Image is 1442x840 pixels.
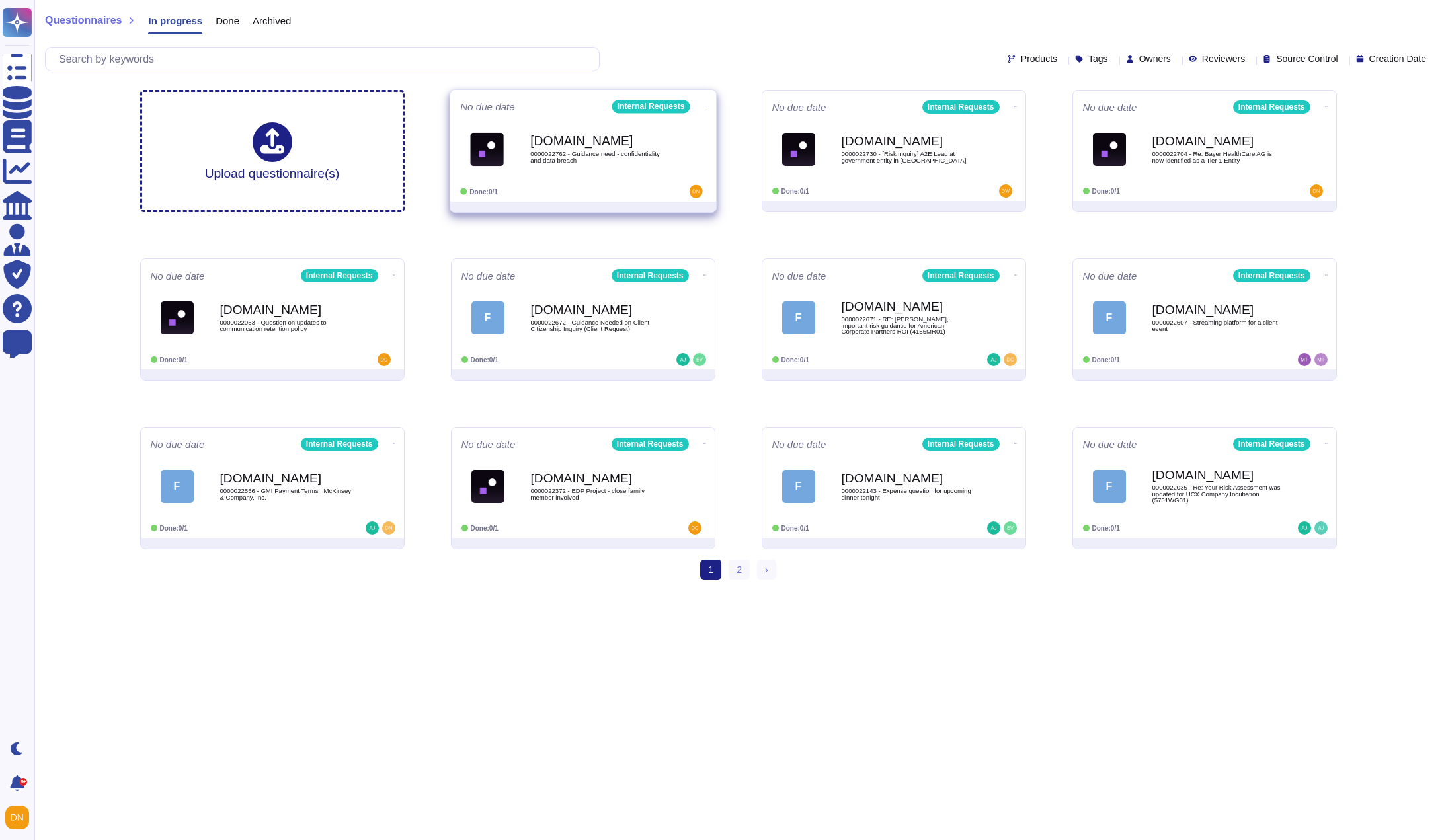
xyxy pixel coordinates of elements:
span: Done: 0/1 [781,525,809,532]
span: No due date [461,439,516,449]
img: Logo [782,133,815,166]
span: Creation Date [1369,54,1426,63]
img: user [366,521,379,535]
span: 0000022035 - Re: Your Risk Assessment was updated for UCX Company Incubation (5751WG01) [1152,484,1285,504]
img: user [1310,184,1323,198]
img: Logo [1093,133,1126,166]
span: No due date [460,102,515,112]
span: Done: 0/1 [1092,525,1120,532]
img: user [1004,353,1017,366]
div: Internal Requests [922,269,1000,282]
img: user [378,353,391,366]
img: user [688,521,701,535]
span: Done: 0/1 [781,188,809,195]
span: 1 [700,560,721,580]
span: No due date [461,271,516,281]
span: No due date [772,271,826,281]
img: user [987,521,1000,535]
div: F [161,470,194,503]
span: 0000022607 - Streaming platform for a client event [1152,319,1285,332]
div: Upload questionnaire(s) [205,122,340,180]
div: Internal Requests [1233,100,1310,114]
div: Internal Requests [301,269,378,282]
img: user [999,184,1012,198]
div: Internal Requests [612,269,689,282]
span: Done: 0/1 [1092,188,1120,195]
span: 0000022143 - Expense question for upcoming dinner tonight [842,488,974,500]
img: user [1314,353,1328,366]
span: 0000022730 - [Risk inquiry] A2E Lead at government entity in [GEOGRAPHIC_DATA] [842,151,974,163]
span: No due date [151,439,205,449]
b: [DOMAIN_NAME] [842,135,974,147]
span: In progress [148,16,202,26]
a: 2 [729,560,750,580]
div: F [782,301,815,334]
span: Done: 0/1 [471,356,499,363]
span: 0000022672 - Guidance Needed on Client Citizenship Inquiry (Client Request) [531,319,663,332]
div: 9+ [19,778,27,786]
span: No due date [1083,102,1137,112]
span: Done [216,16,239,26]
img: user [987,353,1000,366]
span: Done: 0/1 [469,188,498,195]
b: [DOMAIN_NAME] [1152,135,1285,147]
span: Done: 0/1 [781,356,809,363]
span: Done: 0/1 [160,356,188,363]
span: No due date [151,271,205,281]
b: [DOMAIN_NAME] [842,300,974,313]
span: Owners [1139,54,1171,63]
div: F [1093,301,1126,334]
b: [DOMAIN_NAME] [220,303,352,316]
div: Internal Requests [922,100,1000,114]
img: user [1314,521,1328,535]
div: Internal Requests [612,100,690,113]
span: Done: 0/1 [160,525,188,532]
img: user [676,353,690,366]
span: Questionnaires [45,15,122,26]
img: user [1298,521,1311,535]
img: user [5,806,29,829]
b: [DOMAIN_NAME] [1152,303,1285,316]
img: user [1004,521,1017,535]
span: Archived [253,16,291,26]
b: [DOMAIN_NAME] [842,472,974,484]
img: user [689,185,702,198]
button: user [3,803,38,832]
span: › [765,564,768,575]
input: Search by keywords [52,48,599,71]
div: Internal Requests [612,438,689,451]
img: Logo [161,301,194,334]
span: No due date [1083,439,1137,449]
div: Internal Requests [1233,269,1310,282]
span: Done: 0/1 [471,525,499,532]
img: user [1298,353,1311,366]
div: F [782,470,815,503]
img: Logo [470,132,504,166]
span: Products [1021,54,1057,63]
img: user [693,353,706,366]
span: Source Control [1276,54,1338,63]
div: F [471,301,504,334]
span: 0000022556 - GMI Payment Terms | McKinsey & Company, Inc. [220,488,352,500]
div: Internal Requests [922,438,1000,451]
span: Done: 0/1 [1092,356,1120,363]
b: [DOMAIN_NAME] [530,135,664,147]
div: Internal Requests [301,438,378,451]
div: Internal Requests [1233,438,1310,451]
div: F [1093,470,1126,503]
span: No due date [772,102,826,112]
span: Tags [1088,54,1108,63]
span: 0000022671 - RE: [PERSON_NAME], important risk guidance for American Corporate Partners ROI (4155... [842,316,974,335]
b: [DOMAIN_NAME] [531,303,663,316]
span: 0000022704 - Re: Bayer HealthCare AG is now identified as a Tier 1 Entity [1152,151,1285,163]
b: [DOMAIN_NAME] [531,472,663,484]
span: 0000022053 - Question on updates to communication retention policy [220,319,352,332]
b: [DOMAIN_NAME] [1152,469,1285,481]
b: [DOMAIN_NAME] [220,472,352,484]
span: 0000022372 - EDP Project - close family member involved [531,488,663,500]
span: No due date [772,439,826,449]
span: No due date [1083,271,1137,281]
span: 0000022762 - Guidance need - confidentiality and data breach [530,151,664,163]
span: Reviewers [1202,54,1245,63]
img: Logo [471,470,504,503]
